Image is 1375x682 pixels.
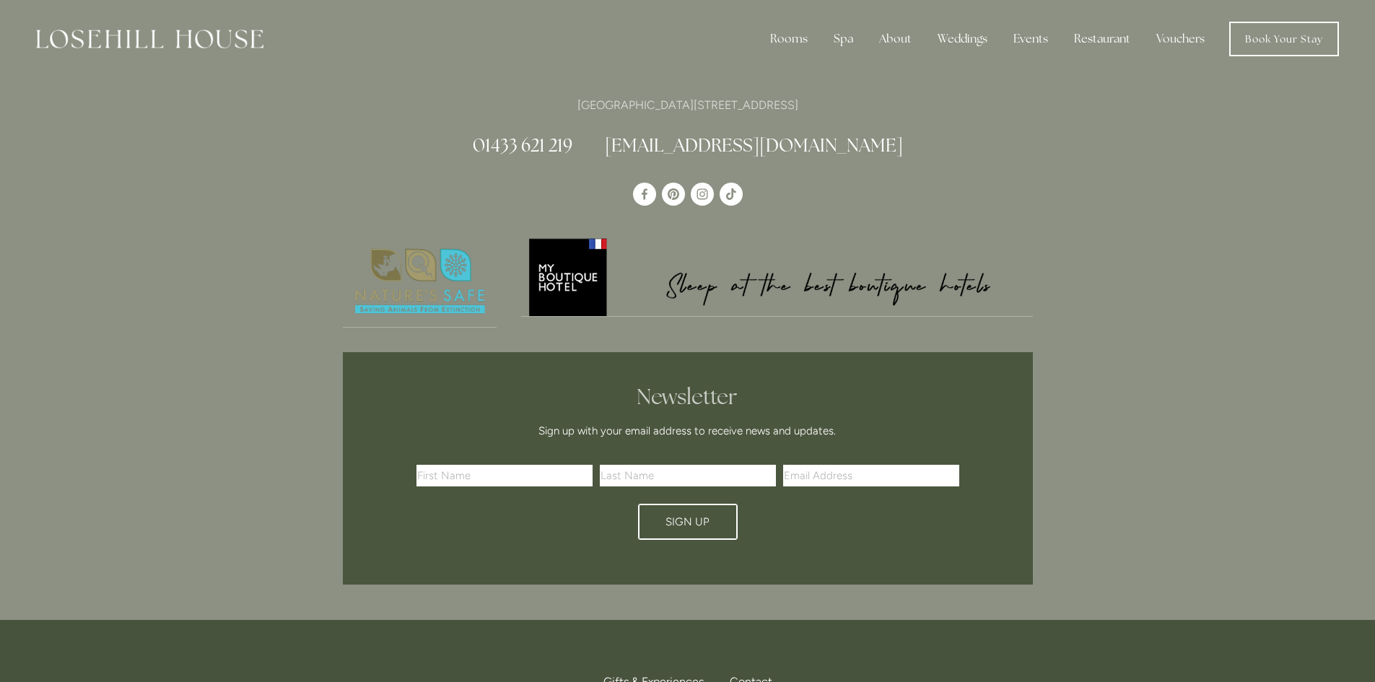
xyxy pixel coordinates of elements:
a: Vouchers [1145,25,1216,53]
a: Nature's Safe - Logo [343,236,497,328]
span: Sign Up [665,515,710,528]
a: Instagram [691,183,714,206]
img: Nature's Safe - Logo [343,236,497,327]
img: Losehill House [36,30,263,48]
a: Losehill House Hotel & Spa [633,183,656,206]
input: First Name [416,465,593,486]
h2: Newsletter [422,384,954,410]
button: Sign Up [638,504,738,540]
div: About [868,25,923,53]
img: My Boutique Hotel - Logo [521,236,1033,316]
input: Last Name [600,465,776,486]
p: [GEOGRAPHIC_DATA][STREET_ADDRESS] [343,95,1033,115]
div: Weddings [926,25,999,53]
div: Rooms [759,25,819,53]
a: My Boutique Hotel - Logo [521,236,1033,317]
a: [EMAIL_ADDRESS][DOMAIN_NAME] [605,134,903,157]
div: Restaurant [1062,25,1142,53]
a: Book Your Stay [1229,22,1339,56]
input: Email Address [783,465,959,486]
a: 01433 621 219 [473,134,572,157]
a: Pinterest [662,183,685,206]
a: TikTok [720,183,743,206]
p: Sign up with your email address to receive news and updates. [422,422,954,440]
div: Spa [822,25,865,53]
div: Events [1002,25,1060,53]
